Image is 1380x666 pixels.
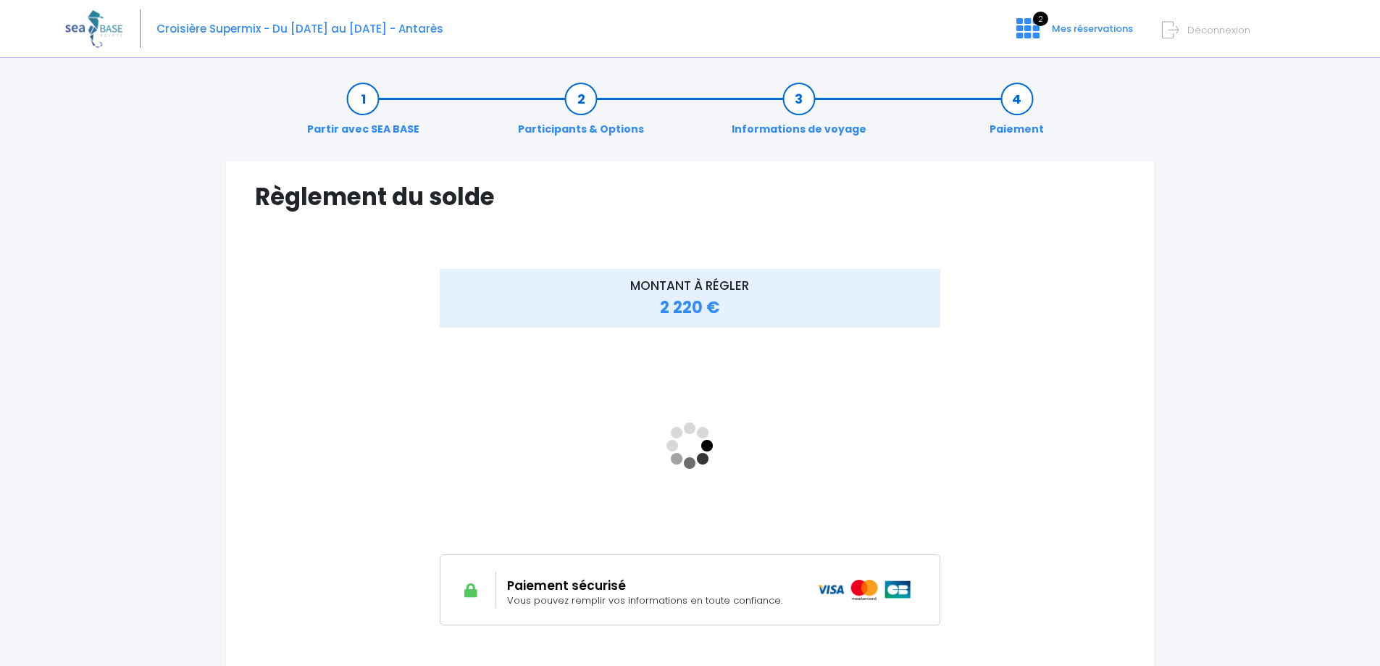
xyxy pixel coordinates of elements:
[440,337,940,554] iframe: <!-- //required -->
[660,296,720,319] span: 2 220 €
[156,21,443,36] span: Croisière Supermix - Du [DATE] au [DATE] - Antarès
[1052,22,1133,36] span: Mes réservations
[724,91,874,137] a: Informations de voyage
[255,183,1125,211] h1: Règlement du solde
[300,91,427,137] a: Partir avec SEA BASE
[817,580,912,600] img: icons_paiement_securise@2x.png
[982,91,1051,137] a: Paiement
[507,594,782,607] span: Vous pouvez remplir vos informations en toute confiance.
[507,578,795,593] h2: Paiement sécurisé
[511,91,651,137] a: Participants & Options
[1187,23,1250,37] span: Déconnexion
[1005,27,1142,41] a: 2 Mes réservations
[1033,12,1048,26] span: 2
[630,277,749,294] span: MONTANT À RÉGLER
